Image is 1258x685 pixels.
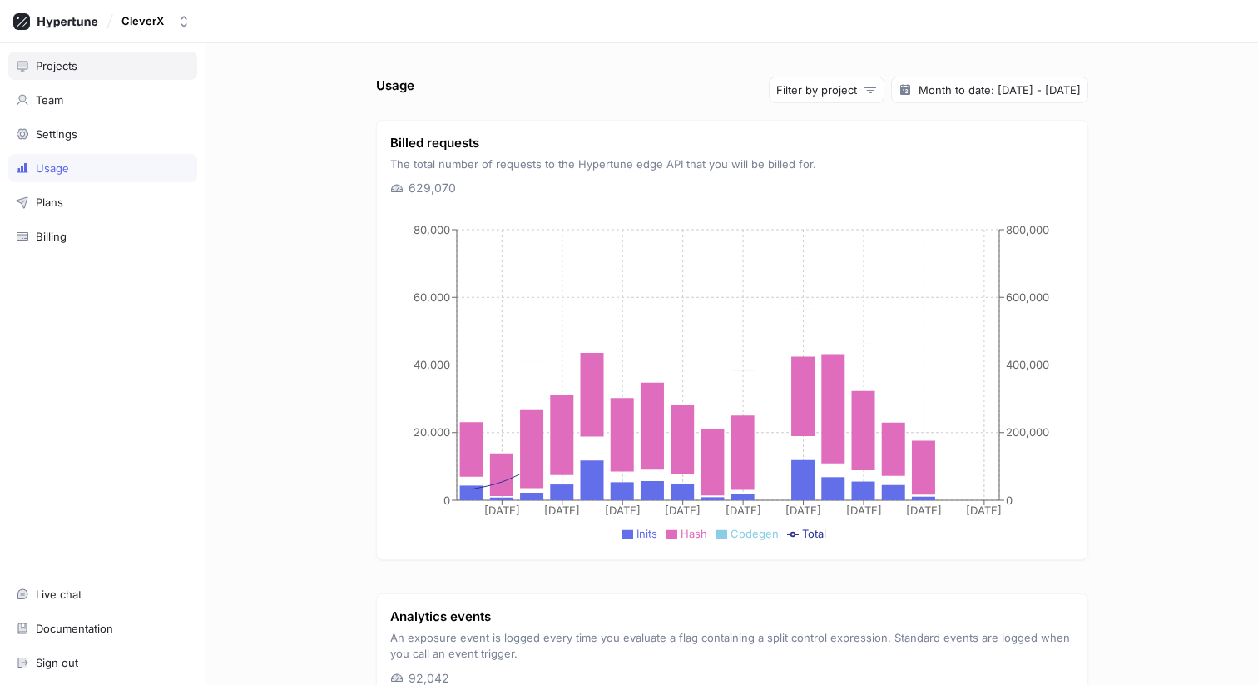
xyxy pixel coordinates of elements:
[390,134,1074,153] p: Billed requests
[966,504,1002,517] tspan: [DATE]
[785,504,821,517] tspan: [DATE]
[36,230,67,243] div: Billing
[36,127,77,141] div: Settings
[665,504,701,517] tspan: [DATE]
[484,504,520,517] tspan: [DATE]
[8,188,197,216] a: Plans
[121,14,164,28] div: CleverX
[390,608,1074,627] p: Analytics events
[1006,358,1049,371] tspan: 400,000
[414,223,450,236] tspan: 80,000
[8,222,197,251] a: Billing
[802,527,826,540] span: Total
[8,154,197,182] a: Usage
[605,504,641,517] tspan: [DATE]
[390,630,1074,663] p: An exposure event is logged every time you evaluate a flag containing a split control expression....
[919,82,1081,98] span: Month to date: [DATE] - [DATE]
[115,7,197,35] button: CleverX
[726,504,761,517] tspan: [DATE]
[8,614,197,643] a: Documentation
[8,86,197,114] a: Team
[1006,290,1049,304] tspan: 600,000
[390,156,1074,173] p: The total number of requests to the Hypertune edge API that you will be billed for.
[769,77,884,103] button: Filter by project
[544,504,580,517] tspan: [DATE]
[8,120,197,148] a: Settings
[36,588,82,601] div: Live chat
[906,504,942,517] tspan: [DATE]
[1006,494,1013,507] tspan: 0
[846,504,882,517] tspan: [DATE]
[8,52,197,80] a: Projects
[36,656,78,669] div: Sign out
[731,527,779,540] span: Codegen
[636,527,657,540] span: Inits
[414,290,450,304] tspan: 60,000
[776,83,857,97] div: Filter by project
[414,358,450,371] tspan: 40,000
[36,196,63,209] div: Plans
[36,161,69,175] div: Usage
[36,622,113,635] div: Documentation
[681,527,707,540] span: Hash
[36,93,63,107] div: Team
[1006,223,1049,236] tspan: 800,000
[414,425,450,439] tspan: 20,000
[443,494,450,507] tspan: 0
[376,77,414,103] p: Usage
[409,179,456,196] p: 629,070
[36,59,77,72] div: Projects
[1006,425,1049,439] tspan: 200,000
